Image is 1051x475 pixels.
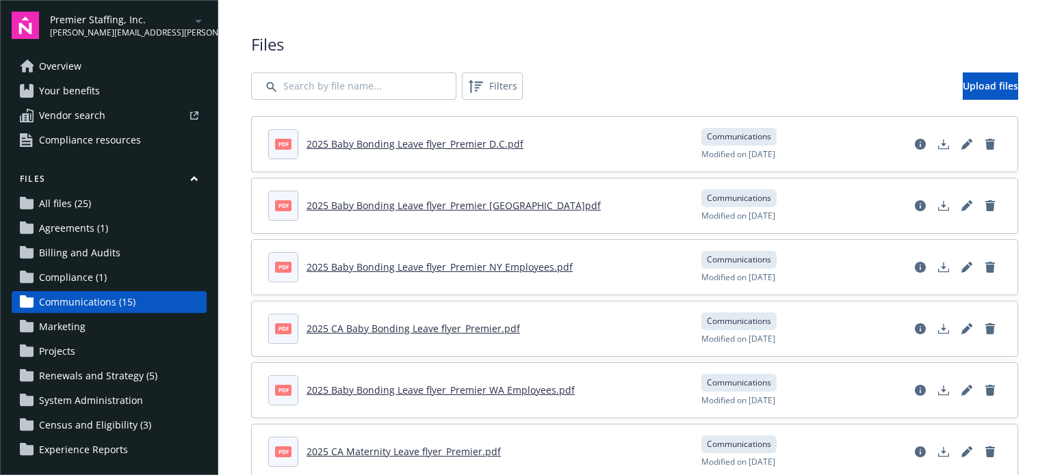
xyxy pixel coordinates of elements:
[12,217,207,239] a: Agreements (1)
[707,377,771,389] span: Communications
[307,322,520,335] a: 2025 CA Baby Bonding Leave flyer_Premier.pdf
[251,33,1018,56] span: Files
[275,385,291,395] span: pdf
[12,55,207,77] a: Overview
[39,267,107,288] span: Compliance (1)
[707,254,771,266] span: Communications
[979,318,1001,340] a: Delete document
[12,12,39,39] img: navigator-logo.svg
[50,12,207,39] button: Premier Staffing, Inc.[PERSON_NAME][EMAIL_ADDRESS][PERSON_NAME][DOMAIN_NAME]arrowDropDown
[933,379,955,401] a: Download document
[12,242,207,264] a: Billing and Audits
[909,133,931,155] a: View file details
[909,441,931,463] a: View file details
[39,414,151,436] span: Census and Eligibility (3)
[12,340,207,362] a: Projects
[12,129,207,151] a: Compliance resources
[307,383,575,396] a: 2025 Baby Bonding Leave flyer_Premier WA Employees.pdf
[979,379,1001,401] a: Delete document
[909,318,931,340] a: View file details
[933,441,955,463] a: Download document
[933,256,955,278] a: Download document
[12,414,207,436] a: Census and Eligibility (3)
[39,105,105,126] span: Vendor search
[956,195,978,217] a: Edit document
[489,79,517,93] span: Filters
[275,262,291,272] span: pdf
[39,291,135,313] span: Communications (15)
[12,291,207,313] a: Communications (15)
[707,192,771,204] span: Communications
[12,439,207,461] a: Experience Reports
[50,12,190,27] span: Premier Staffing, Inc.
[12,365,207,387] a: Renewals and Strategy (5)
[275,200,291,211] span: pdf
[701,210,775,222] span: Modified on [DATE]
[39,340,75,362] span: Projects
[190,12,207,29] a: arrowDropDown
[12,173,207,190] button: Files
[909,195,931,217] a: View file details
[50,27,190,39] span: [PERSON_NAME][EMAIL_ADDRESS][PERSON_NAME][DOMAIN_NAME]
[933,133,955,155] a: Download document
[39,365,157,387] span: Renewals and Strategy (5)
[933,318,955,340] a: Download document
[39,217,108,239] span: Agreements (1)
[12,267,207,288] a: Compliance (1)
[12,193,207,215] a: All files (25)
[307,260,573,273] a: 2025 Baby Bonding Leave flyer_Premier NY Employees.pdf
[963,72,1018,100] a: Upload files
[275,446,291,457] span: pdf
[12,390,207,411] a: System Administration
[707,438,771,450] span: Communications
[307,445,501,458] a: 2025 CA Maternity Leave flyer_Premier.pdf
[956,441,978,463] a: Edit document
[39,55,81,77] span: Overview
[275,139,291,149] span: pdf
[12,105,207,126] a: Vendor search
[39,390,143,411] span: System Administration
[707,315,771,327] span: Communications
[909,256,931,278] a: View file details
[39,129,141,151] span: Compliance resources
[701,148,775,161] span: Modified on [DATE]
[933,195,955,217] a: Download document
[701,456,775,468] span: Modified on [DATE]
[956,133,978,155] a: Edit document
[909,379,931,401] a: View file details
[39,242,120,264] span: Billing and Audits
[39,193,91,215] span: All files (25)
[963,79,1018,92] span: Upload files
[307,199,601,212] a: 2025 Baby Bonding Leave flyer_Premier [GEOGRAPHIC_DATA]pdf
[462,72,523,100] button: Filters
[956,379,978,401] a: Edit document
[701,394,775,407] span: Modified on [DATE]
[956,318,978,340] a: Edit document
[701,271,775,284] span: Modified on [DATE]
[12,316,207,338] a: Marketing
[956,256,978,278] a: Edit document
[275,323,291,334] span: pdf
[251,72,456,100] input: Search by file name...
[701,333,775,345] span: Modified on [DATE]
[39,80,100,102] span: Your benefits
[12,80,207,102] a: Your benefits
[979,256,1001,278] a: Delete document
[707,131,771,143] span: Communications
[979,195,1001,217] a: Delete document
[307,137,523,150] a: 2025 Baby Bonding Leave flyer_Premier D.C.pdf
[979,441,1001,463] a: Delete document
[39,439,128,461] span: Experience Reports
[465,75,520,97] span: Filters
[979,133,1001,155] a: Delete document
[39,316,86,338] span: Marketing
